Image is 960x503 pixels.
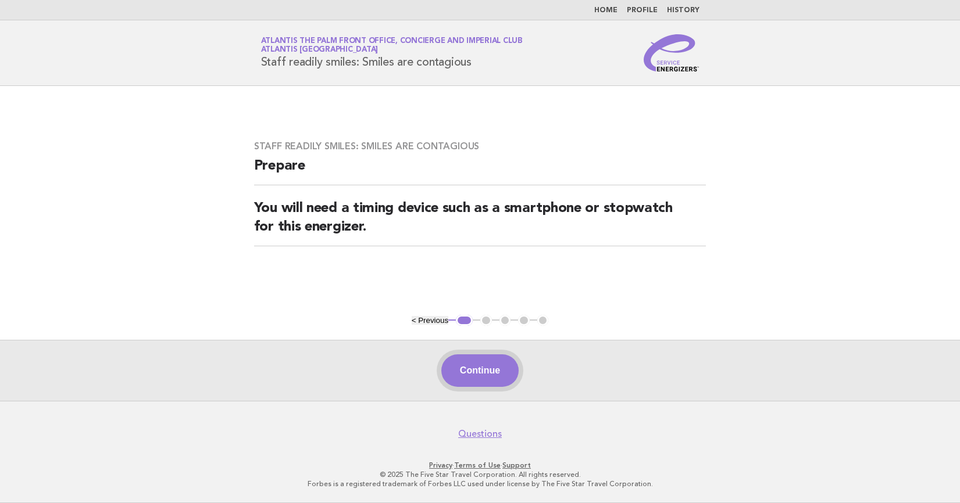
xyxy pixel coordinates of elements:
p: Forbes is a registered trademark of Forbes LLC used under license by The Five Star Travel Corpora... [124,479,836,488]
a: Profile [627,7,658,14]
button: Continue [441,354,519,387]
span: Atlantis [GEOGRAPHIC_DATA] [261,46,379,54]
a: Questions [458,428,502,440]
a: Support [502,461,531,469]
h2: Prepare [254,157,706,185]
a: Atlantis The Palm Front Office, Concierge and Imperial ClubAtlantis [GEOGRAPHIC_DATA] [261,37,523,53]
h1: Staff readily smiles: Smiles are contagious [261,38,523,68]
p: © 2025 The Five Star Travel Corporation. All rights reserved. [124,470,836,479]
a: Terms of Use [454,461,501,469]
a: History [667,7,700,14]
button: < Previous [412,316,448,325]
button: 1 [456,315,473,326]
a: Home [594,7,618,14]
h2: You will need a timing device such as a smartphone or stopwatch for this energizer. [254,199,706,246]
h3: Staff readily smiles: Smiles are contagious [254,141,706,152]
a: Privacy [429,461,452,469]
img: Service Energizers [644,34,700,71]
p: · · [124,461,836,470]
